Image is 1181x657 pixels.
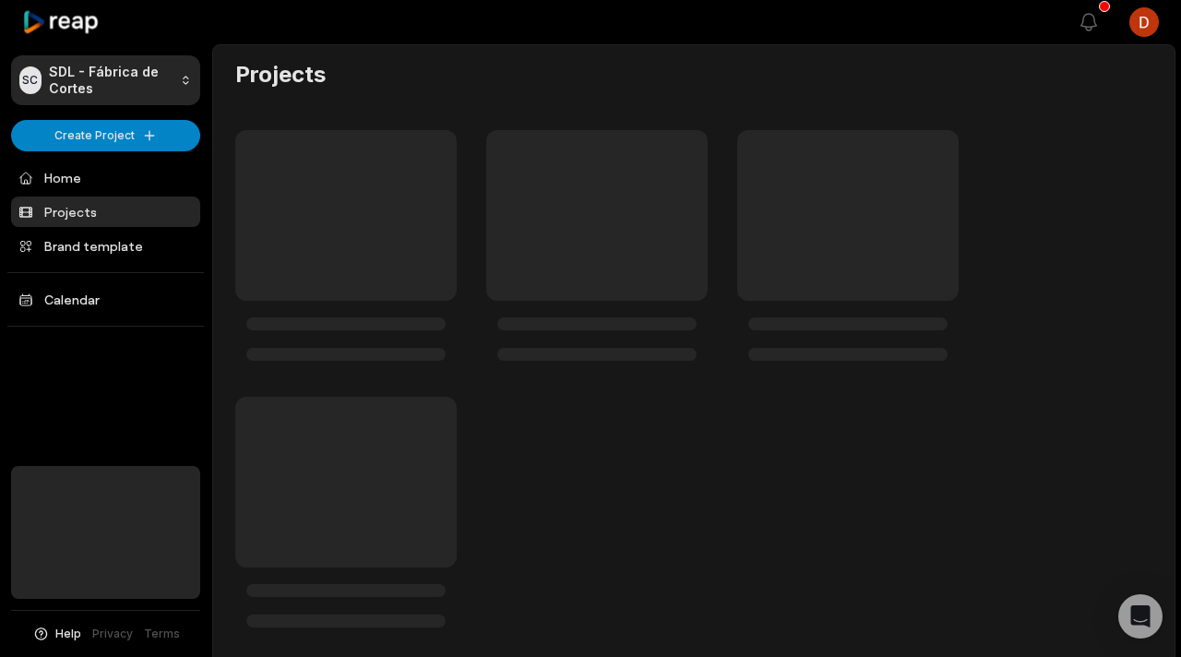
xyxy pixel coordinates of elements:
p: SDL - Fábrica de Cortes [49,64,173,97]
a: Privacy [92,626,133,642]
button: Help [32,626,81,642]
span: Help [55,626,81,642]
a: Home [11,162,200,193]
a: Brand template [11,231,200,261]
div: Open Intercom Messenger [1118,594,1163,639]
div: SC [19,66,42,94]
a: Calendar [11,284,200,315]
a: Projects [11,197,200,227]
h2: Projects [235,60,326,90]
a: Terms [144,626,180,642]
button: Create Project [11,120,200,151]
